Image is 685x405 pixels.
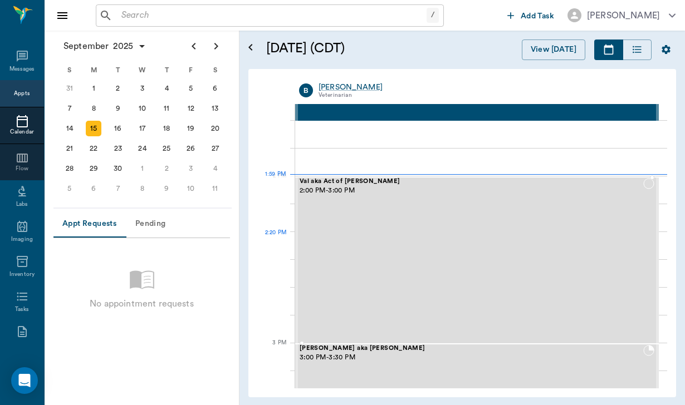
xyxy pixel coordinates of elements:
[207,141,223,156] div: Saturday, September 27, 2025
[14,90,30,98] div: Appts
[207,101,223,116] div: Saturday, September 13, 2025
[559,5,684,26] button: [PERSON_NAME]
[51,4,74,27] button: Close drawer
[159,81,174,96] div: Thursday, September 4, 2025
[207,161,223,176] div: Saturday, October 4, 2025
[207,121,223,136] div: Saturday, September 20, 2025
[15,305,29,314] div: Tasks
[244,26,257,69] button: Open calendar
[207,181,223,196] div: Saturday, October 11, 2025
[135,181,150,196] div: Wednesday, October 8, 2025
[11,367,38,394] div: Open Intercom Messenger
[53,211,125,238] button: Appt Requests
[183,161,199,176] div: Friday, October 3, 2025
[183,181,199,196] div: Friday, October 10, 2025
[62,81,77,96] div: Sunday, August 31, 2025
[183,121,199,136] div: Friday, September 19, 2025
[110,121,126,136] div: Tuesday, September 16, 2025
[135,101,150,116] div: Wednesday, September 10, 2025
[299,83,313,97] div: B
[110,101,126,116] div: Tuesday, September 9, 2025
[207,81,223,96] div: Saturday, September 6, 2025
[86,81,101,96] div: Monday, September 1, 2025
[159,121,174,136] div: Thursday, September 18, 2025
[159,181,174,196] div: Thursday, October 9, 2025
[117,8,427,23] input: Search
[295,177,659,344] div: NOT_CONFIRMED, 2:00 PM - 3:00 PM
[159,141,174,156] div: Thursday, September 25, 2025
[257,170,286,198] div: 2 PM
[266,39,429,57] h5: [DATE] (CDT)
[110,81,126,96] div: Tuesday, September 2, 2025
[159,101,174,116] div: Thursday, September 11, 2025
[62,181,77,196] div: Sunday, October 5, 2025
[86,121,101,136] div: Today, Monday, September 15, 2025
[183,81,199,96] div: Friday, September 5, 2025
[62,121,77,136] div: Sunday, September 14, 2025
[111,38,135,54] span: 2025
[90,297,193,310] p: No appointment requests
[61,38,111,54] span: September
[203,62,227,78] div: S
[106,62,130,78] div: T
[86,181,101,196] div: Monday, October 6, 2025
[62,141,77,156] div: Sunday, September 21, 2025
[154,62,179,78] div: T
[257,337,286,365] div: 3 PM
[427,8,439,23] div: /
[16,200,28,209] div: Labs
[319,91,654,100] div: Veterinarian
[300,345,643,352] span: [PERSON_NAME] aka [PERSON_NAME]
[130,62,155,78] div: W
[135,121,150,136] div: Wednesday, September 17, 2025
[110,141,126,156] div: Tuesday, September 23, 2025
[183,35,205,57] button: Previous page
[522,39,585,60] button: View [DATE]
[205,35,227,57] button: Next page
[110,181,126,196] div: Tuesday, October 7, 2025
[587,9,660,22] div: [PERSON_NAME]
[86,141,101,156] div: Monday, September 22, 2025
[9,65,35,73] div: Messages
[57,62,82,78] div: S
[86,101,101,116] div: Monday, September 8, 2025
[9,270,35,279] div: Inventory
[11,235,33,244] div: Imaging
[135,141,150,156] div: Wednesday, September 24, 2025
[135,161,150,176] div: Wednesday, October 1, 2025
[300,185,643,196] span: 2:00 PM - 3:00 PM
[300,178,643,185] span: Val aka Act of [PERSON_NAME]
[58,35,152,57] button: September2025
[62,161,77,176] div: Sunday, September 28, 2025
[503,5,559,26] button: Add Task
[82,62,106,78] div: M
[86,161,101,176] div: Monday, September 29, 2025
[135,81,150,96] div: Wednesday, September 3, 2025
[159,161,174,176] div: Thursday, October 2, 2025
[53,211,230,238] div: Appointment request tabs
[125,211,175,238] button: Pending
[319,82,654,93] a: [PERSON_NAME]
[183,101,199,116] div: Friday, September 12, 2025
[300,352,643,363] span: 3:00 PM - 3:30 PM
[62,101,77,116] div: Sunday, September 7, 2025
[183,141,199,156] div: Friday, September 26, 2025
[179,62,203,78] div: F
[110,161,126,176] div: Tuesday, September 30, 2025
